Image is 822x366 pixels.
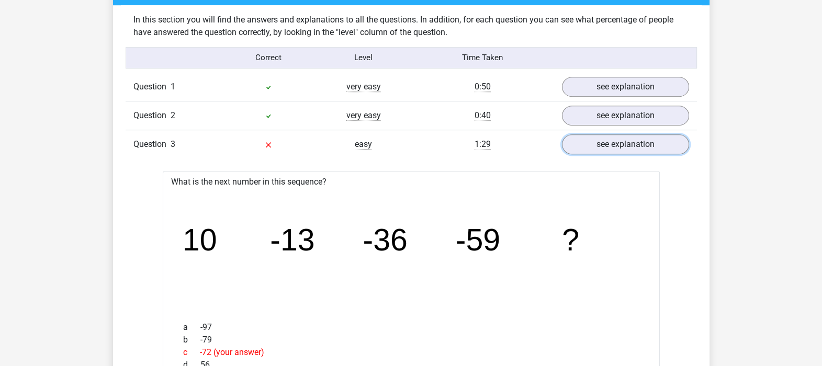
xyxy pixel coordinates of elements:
div: -79 [175,334,647,346]
span: c [183,346,200,359]
span: 0:40 [475,110,491,121]
span: 3 [171,139,175,149]
span: 2 [171,110,175,120]
span: b [183,334,200,346]
a: see explanation [562,106,689,125]
span: Question [133,109,171,122]
div: Correct [221,52,316,64]
tspan: -13 [270,223,314,257]
tspan: -36 [363,223,407,257]
span: easy [355,139,372,150]
div: -97 [175,321,647,334]
div: Level [316,52,411,64]
span: 1:29 [475,139,491,150]
span: a [183,321,200,334]
span: Question [133,138,171,151]
a: see explanation [562,134,689,154]
span: very easy [346,82,381,92]
span: Question [133,81,171,93]
span: 1 [171,82,175,92]
tspan: 10 [182,223,217,257]
div: Time Taken [411,52,554,64]
div: In this section you will find the answers and explanations to all the questions. In addition, for... [126,14,697,39]
tspan: ? [562,223,579,257]
a: see explanation [562,77,689,97]
span: very easy [346,110,381,121]
tspan: -59 [455,223,500,257]
span: 0:50 [475,82,491,92]
div: -72 (your answer) [175,346,647,359]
